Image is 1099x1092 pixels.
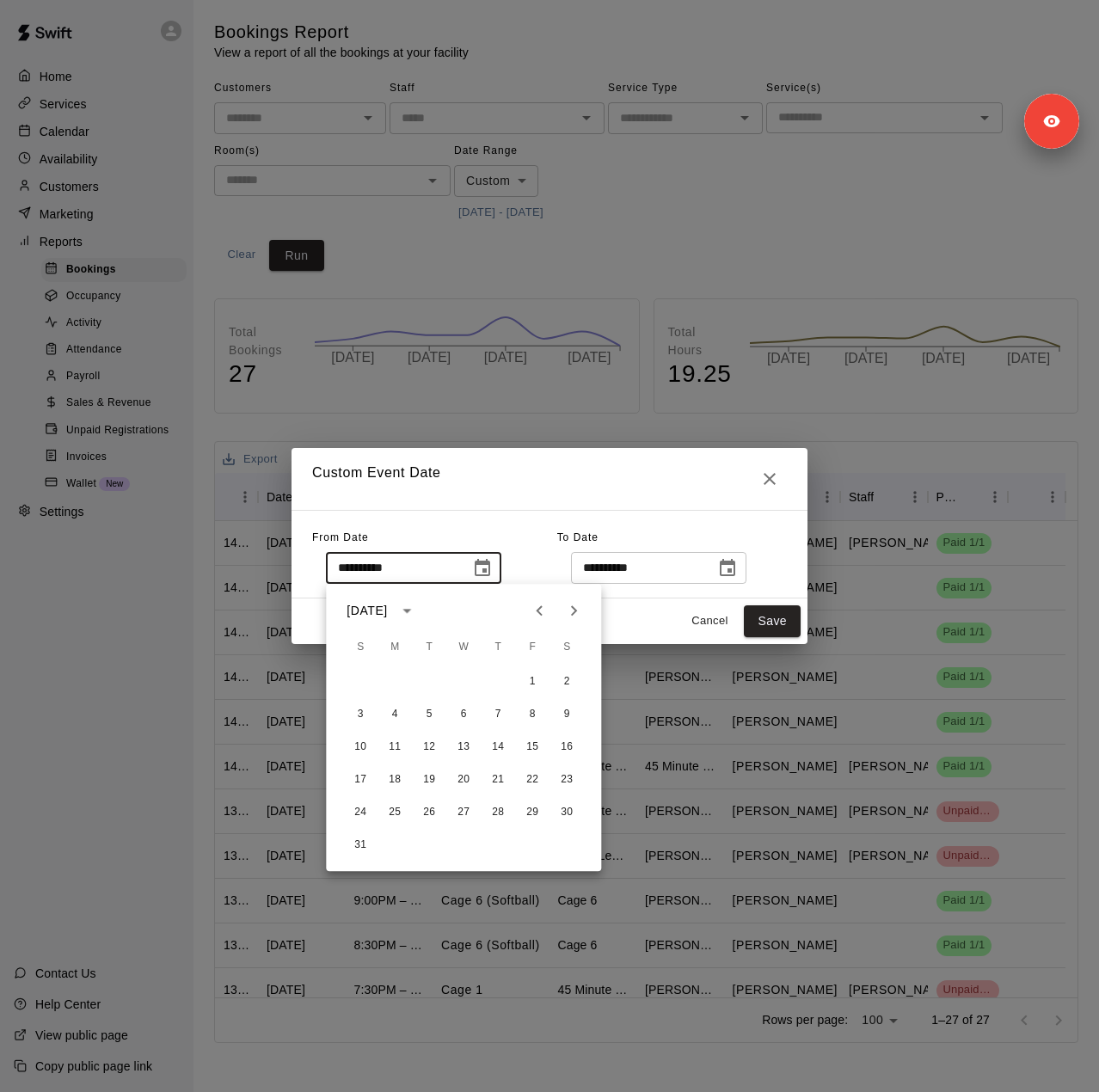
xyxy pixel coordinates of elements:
button: 14 [482,732,513,763]
button: 28 [482,797,513,828]
button: 7 [482,699,513,730]
span: Monday [379,630,410,665]
button: 9 [551,699,582,730]
span: Tuesday [414,630,445,665]
button: 20 [448,764,479,795]
button: 12 [414,732,445,763]
button: 13 [448,732,479,763]
span: Thursday [482,630,513,665]
button: 23 [551,764,582,795]
span: Wednesday [448,630,479,665]
button: Choose date, selected date is Sep 10, 2025 [710,551,745,586]
button: 19 [414,764,445,795]
span: From Date [312,531,369,543]
button: 21 [482,764,513,795]
button: Close [752,462,787,496]
span: Sunday [345,630,376,665]
button: 29 [517,797,548,828]
button: 10 [345,732,376,763]
button: 4 [379,699,410,730]
h2: Custom Event Date [292,448,807,510]
button: 6 [448,699,479,730]
span: Friday [517,630,548,665]
button: 1 [517,666,548,697]
button: 5 [414,699,445,730]
button: 31 [345,830,376,861]
button: Save [744,605,801,637]
div: [DATE] [347,602,387,620]
button: 22 [517,764,548,795]
button: 30 [551,797,582,828]
button: 24 [345,797,376,828]
button: 25 [379,797,410,828]
span: Saturday [551,630,582,665]
button: Previous month [522,593,556,628]
button: 26 [414,797,445,828]
button: 27 [448,797,479,828]
button: 17 [345,764,376,795]
button: 18 [379,764,410,795]
button: Choose date, selected date is Sep 2, 2025 [465,551,500,586]
button: Cancel [682,608,737,635]
button: 3 [345,699,376,730]
button: 11 [379,732,410,763]
button: 2 [551,666,582,697]
button: 16 [551,732,582,763]
button: 15 [517,732,548,763]
button: calendar view is open, switch to year view [393,596,422,625]
button: Next month [556,593,591,628]
span: To Date [557,531,599,543]
button: 8 [517,699,548,730]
